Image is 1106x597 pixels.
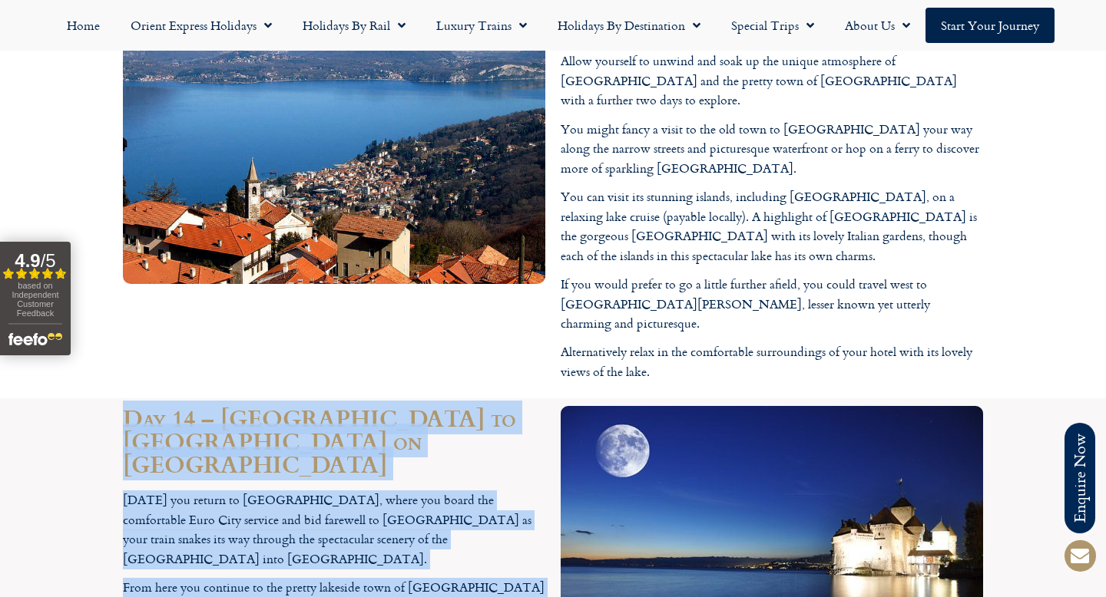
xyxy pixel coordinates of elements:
p: You can visit its stunning islands, including [GEOGRAPHIC_DATA], on a relaxing lake cruise (payab... [561,187,983,266]
a: Start your Journey [926,8,1055,43]
a: About Us [829,8,926,43]
a: Holidays by Rail [287,8,421,43]
a: Home [51,8,115,43]
p: [DATE] you return to [GEOGRAPHIC_DATA], where you board the comfortable Euro City service and bid... [123,490,545,569]
a: Luxury Trains [421,8,542,43]
p: Alternatively relax in the comfortable surroundings of your hotel with its lovely views of the lake. [561,342,983,381]
p: You might fancy a visit to the old town to [GEOGRAPHIC_DATA] your way along the narrow streets an... [561,120,983,179]
a: Orient Express Holidays [115,8,287,43]
a: Special Trips [716,8,829,43]
h2: Day 14 – [GEOGRAPHIC_DATA] to [GEOGRAPHIC_DATA] on [GEOGRAPHIC_DATA] [123,406,545,475]
nav: Menu [8,8,1098,43]
a: Holidays by Destination [542,8,716,43]
p: If you would prefer to go a little further afield, you could travel west to [GEOGRAPHIC_DATA][PER... [561,275,983,334]
p: Allow yourself to unwind and soak up the unique atmosphere of [GEOGRAPHIC_DATA] and the pretty to... [561,51,983,110]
